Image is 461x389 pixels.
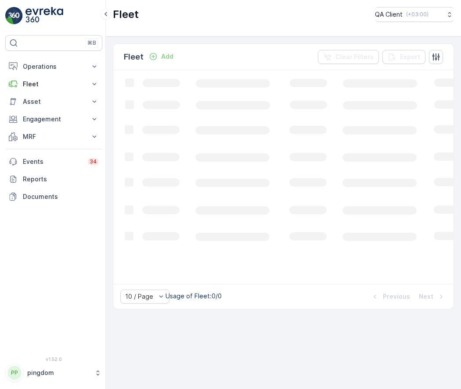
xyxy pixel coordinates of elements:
[318,50,379,64] button: Clear Filters
[113,7,139,21] p: Fleet
[5,170,102,188] a: Reports
[23,157,83,166] p: Events
[5,110,102,128] button: Engagement
[23,97,85,106] p: Asset
[418,291,447,302] button: Next
[25,7,63,25] img: logo_light-DOdMpM7g.png
[5,58,102,75] button: Operations
[5,188,102,205] a: Documents
[5,153,102,170] a: Events34
[7,366,22,380] div: PP
[375,10,403,19] p: QA Client
[5,7,23,25] img: logo
[406,11,429,18] p: ( +03:00 )
[166,292,222,301] p: Usage of Fleet : 0/0
[27,368,90,377] p: pingdom
[5,75,102,93] button: Fleet
[5,128,102,145] button: MRF
[124,51,144,63] p: Fleet
[23,175,99,184] p: Reports
[5,357,102,362] span: v 1.52.0
[5,364,102,382] button: PPpingdom
[145,51,177,62] button: Add
[23,192,99,201] p: Documents
[90,158,97,165] p: 34
[23,80,85,88] p: Fleet
[383,292,410,301] p: Previous
[370,291,411,302] button: Previous
[23,62,85,71] p: Operations
[335,53,374,61] p: Clear Filters
[161,52,173,61] p: Add
[5,93,102,110] button: Asset
[23,132,85,141] p: MRF
[419,292,433,301] p: Next
[375,7,454,22] button: QA Client(+03:00)
[400,53,420,61] p: Export
[23,115,85,124] p: Engagement
[382,50,425,64] button: Export
[87,39,96,46] p: ⌘B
